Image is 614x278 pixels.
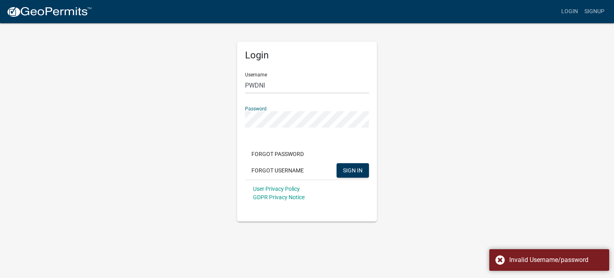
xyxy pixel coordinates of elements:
button: Forgot Password [245,147,310,161]
div: Invalid Username/password [509,255,603,265]
h5: Login [245,50,369,61]
a: User Privacy Policy [253,186,300,192]
a: Login [558,4,581,19]
a: GDPR Privacy Notice [253,194,305,200]
span: SIGN IN [343,167,363,173]
button: SIGN IN [337,163,369,178]
a: Signup [581,4,608,19]
button: Forgot Username [245,163,310,178]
